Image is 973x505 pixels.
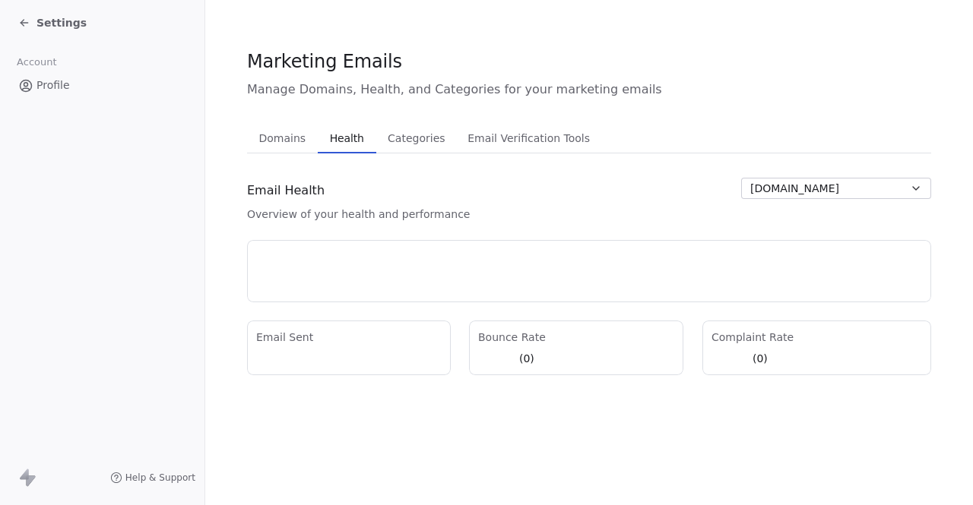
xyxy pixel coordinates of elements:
span: Overview of your health and performance [247,207,470,222]
span: [DOMAIN_NAME] [750,181,839,197]
span: Help & Support [125,472,195,484]
a: Settings [18,15,87,30]
span: Marketing Emails [247,50,402,73]
div: Email Sent [256,330,442,345]
div: Complaint Rate [712,330,922,345]
span: Manage Domains, Health, and Categories for your marketing emails [247,80,931,99]
a: Help & Support [110,472,195,484]
span: Settings [36,15,87,30]
span: Health [324,128,370,149]
div: (0) [519,351,534,366]
a: Profile [12,73,192,98]
span: Account [10,51,63,74]
span: Email Health [247,181,325,200]
div: (0) [753,351,768,366]
span: Profile [36,77,70,93]
span: Domains [253,128,312,149]
span: Email Verification Tools [461,128,596,149]
span: Categories [382,128,451,149]
div: Bounce Rate [478,330,674,345]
